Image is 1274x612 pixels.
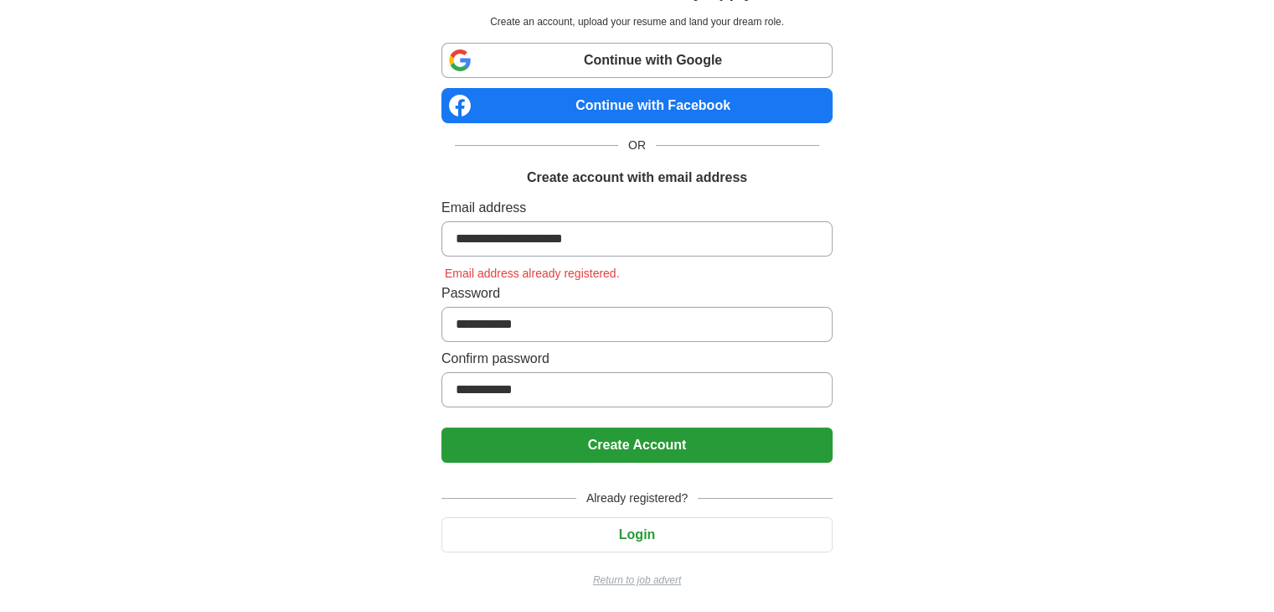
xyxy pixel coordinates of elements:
[441,527,833,542] a: Login
[441,267,623,280] span: Email address already registered.
[441,283,833,303] label: Password
[441,573,833,588] a: Return to job advert
[441,349,833,369] label: Confirm password
[527,168,747,188] h1: Create account with email address
[441,43,833,78] a: Continue with Google
[441,88,833,123] a: Continue with Facebook
[441,517,833,552] button: Login
[441,428,833,463] button: Create Account
[445,14,829,29] p: Create an account, upload your resume and land your dream role.
[618,137,656,154] span: OR
[441,198,833,218] label: Email address
[576,490,698,507] span: Already registered?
